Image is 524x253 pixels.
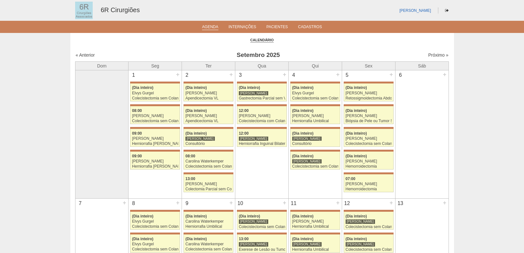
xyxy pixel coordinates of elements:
[292,119,339,123] div: Herniorrafia Umbilical
[185,91,232,95] div: [PERSON_NAME]
[235,70,245,80] div: 3
[184,82,233,83] div: Key: Maria Braido
[237,233,287,234] div: Key: Maria Braido
[290,212,340,230] a: (Dia inteiro) [PERSON_NAME] Herniorrafia Umbilical
[346,219,375,224] div: [PERSON_NAME]
[290,233,340,234] div: Key: Maria Braido
[290,129,340,147] a: (Dia inteiro) [PERSON_NAME] Consultório
[129,61,182,70] th: Seg
[442,199,447,207] div: +
[184,127,233,129] div: Key: Maria Braido
[290,152,340,170] a: (Dia inteiro) [PERSON_NAME] Colecistectomia sem Colangiografia VL
[335,70,341,79] div: +
[346,159,392,163] div: [PERSON_NAME]
[182,70,192,80] div: 2
[292,164,339,169] div: Colecistectomia sem Colangiografia VL
[346,114,392,118] div: [PERSON_NAME]
[184,129,233,147] a: (Dia inteiro) [PERSON_NAME] Consultório
[342,70,352,80] div: 5
[184,106,233,124] a: (Dia inteiro) [PERSON_NAME] Apendicectomia VL
[185,96,232,100] div: Apendicectomia VL
[185,114,232,118] div: [PERSON_NAME]
[202,25,218,30] a: Agenda
[290,127,340,129] div: Key: Maria Braido
[346,96,392,100] div: Retossigmoidectomia Abdominal
[292,142,339,146] div: Consultório
[132,247,178,251] div: Colecistectomia sem Colangiografia VL
[346,187,392,191] div: Hemorroidectomia
[346,108,367,113] span: (Dia inteiro)
[237,83,287,101] a: (Dia inteiro) [PERSON_NAME] Gastrectomia Parcial sem Vagotomia
[290,210,340,212] div: Key: Maria Braido
[346,177,356,181] span: 07:00
[185,225,232,229] div: Herniorrafia Umbilical
[239,108,249,113] span: 12:00
[290,82,340,83] div: Key: Maria Braido
[130,129,180,147] a: 09:00 [PERSON_NAME] Herniorrafia [PERSON_NAME]
[185,154,195,158] span: 08:00
[184,104,233,106] div: Key: Maria Braido
[292,154,314,158] span: (Dia inteiro)
[185,237,207,241] span: (Dia inteiro)
[395,199,405,208] div: 13
[346,225,392,229] div: Colecistectomia sem Colangiografia VL
[399,8,431,13] a: [PERSON_NAME]
[165,51,351,60] h3: Setembro 2025
[132,114,178,118] div: [PERSON_NAME]
[239,85,260,90] span: (Dia inteiro)
[130,150,180,152] div: Key: Maria Braido
[239,225,285,229] div: Colecistectomia sem Colangiografia VL
[292,225,339,229] div: Herniorrafia Umbilical
[239,237,249,241] span: 13:00
[292,96,339,100] div: Colecistectomia sem Colangiografia VL
[130,210,180,212] div: Key: Maria Braido
[289,70,299,80] div: 4
[292,136,322,141] div: [PERSON_NAME]
[185,108,207,113] span: (Dia inteiro)
[389,70,394,79] div: +
[344,127,394,129] div: Key: Maria Braido
[290,150,340,152] div: Key: Maria Braido
[344,234,394,252] a: (Dia inteiro) [PERSON_NAME] Colecistectomia sem Colangiografia VL
[342,199,352,208] div: 12
[132,159,178,163] div: [PERSON_NAME]
[395,61,449,70] th: Sáb
[185,136,215,141] div: [PERSON_NAME]
[239,96,285,100] div: Gastrectomia Parcial sem Vagotomia
[76,52,95,58] a: « Anterior
[344,106,394,124] a: (Dia inteiro) [PERSON_NAME] Biópsia de Pele ou Tumor Superficial
[344,150,394,152] div: Key: Maria Braido
[184,172,233,174] div: Key: Maria Braido
[239,119,285,123] div: Colecistectomia com Colangiografia VL
[292,159,322,164] div: [PERSON_NAME]
[346,137,392,141] div: [PERSON_NAME]
[344,233,394,234] div: Key: Maria Braido
[344,172,394,174] div: Key: Maria Braido
[185,187,232,191] div: Colectomia Parcial sem Colostomia
[282,70,287,79] div: +
[335,199,341,207] div: +
[237,127,287,129] div: Key: Maria Braido
[292,114,339,118] div: [PERSON_NAME]
[344,210,394,212] div: Key: Maria Braido
[184,83,233,101] a: (Dia inteiro) [PERSON_NAME] Apendicectomia VL
[442,70,447,79] div: +
[101,6,140,13] a: 6R Cirurgiões
[130,152,180,170] a: 09:00 [PERSON_NAME] Herniorrafia [PERSON_NAME]
[132,85,153,90] span: (Dia inteiro)
[132,137,178,141] div: [PERSON_NAME]
[344,83,394,101] a: (Dia inteiro) [PERSON_NAME] Retossigmoidectomia Abdominal
[344,152,394,170] a: (Dia inteiro) [PERSON_NAME] Hemorroidectomia
[184,233,233,234] div: Key: Maria Braido
[235,61,289,70] th: Qua
[292,131,314,136] span: (Dia inteiro)
[184,234,233,252] a: (Dia inteiro) Carolina Waterkemper Colecistectomia sem Colangiografia VL
[185,219,232,224] div: Carolina Waterkemper
[185,247,232,251] div: Colecistectomia sem Colangiografia VL
[395,70,405,80] div: 6
[346,182,392,186] div: [PERSON_NAME]
[184,152,233,170] a: 08:00 Carolina Waterkemper Colecistectomia sem Colangiografia
[239,219,268,224] div: [PERSON_NAME]
[130,82,180,83] div: Key: Maria Braido
[132,225,178,229] div: Colecistectomia sem Colangiografia VL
